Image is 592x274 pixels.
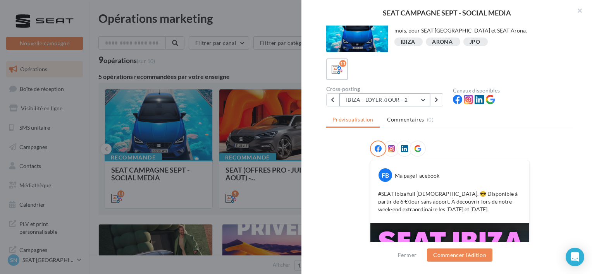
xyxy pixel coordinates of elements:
div: 11 [339,60,346,67]
div: Posts 1:1 et 9:16 avec message 'Week-end extraordinaire' + offre du mois, pour SEAT [GEOGRAPHIC_D... [394,19,568,34]
div: Ma page Facebook [395,172,439,180]
div: Cross-posting [326,86,447,92]
span: (0) [427,116,434,123]
button: IBIZA - LOYER /JOUR - 2 [339,93,430,106]
div: ARONA [432,39,453,45]
div: JPO [470,39,480,45]
div: Canaux disponibles [453,88,573,93]
button: Fermer [395,250,420,260]
span: Commentaires [387,116,424,123]
div: SEAT CAMPAGNE SEPT - SOCIAL MEDIA [314,9,580,16]
div: IBIZA [401,39,415,45]
button: Commencer l'édition [427,248,492,262]
p: #SEAT Ibiza full [DEMOGRAPHIC_DATA]. 😎 Disponible à partir de 6 €/Jour sans apport. À découvrir l... [378,190,521,213]
div: FB [379,168,392,182]
div: Open Intercom Messenger [566,248,584,266]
